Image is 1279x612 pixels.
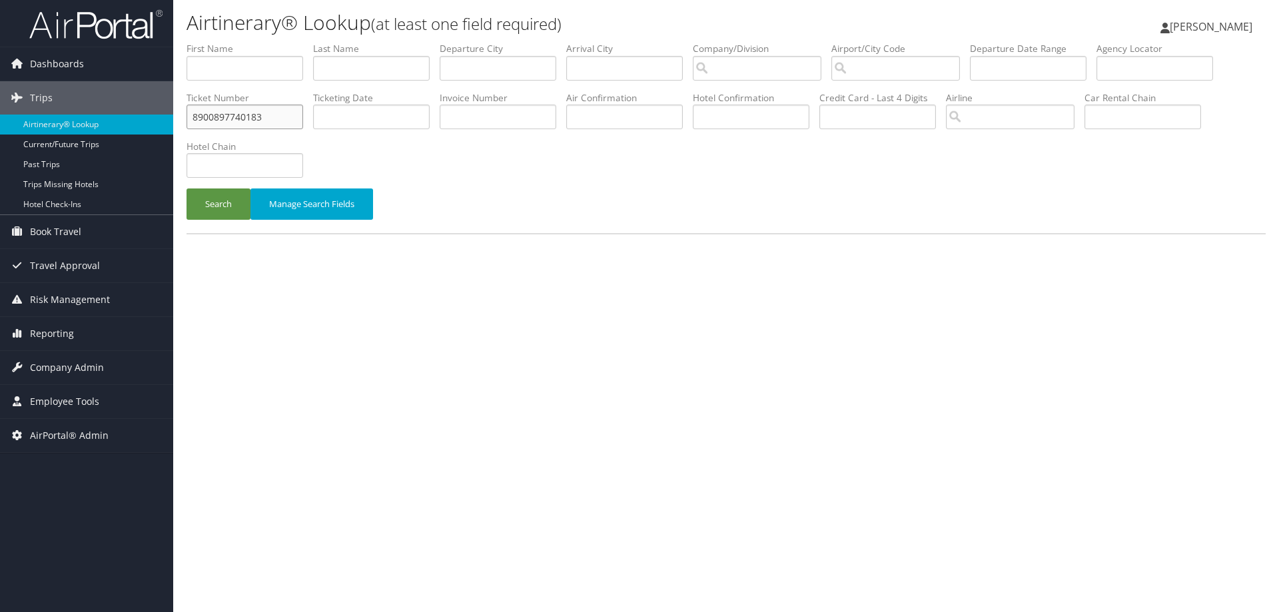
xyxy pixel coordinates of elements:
[313,91,440,105] label: Ticketing Date
[1084,91,1211,105] label: Car Rental Chain
[831,42,970,55] label: Airport/City Code
[693,42,831,55] label: Company/Division
[819,91,946,105] label: Credit Card - Last 4 Digits
[250,188,373,220] button: Manage Search Fields
[30,283,110,316] span: Risk Management
[187,91,313,105] label: Ticket Number
[30,81,53,115] span: Trips
[440,42,566,55] label: Departure City
[566,42,693,55] label: Arrival City
[946,91,1084,105] label: Airline
[566,91,693,105] label: Air Confirmation
[440,91,566,105] label: Invoice Number
[29,9,163,40] img: airportal-logo.png
[313,42,440,55] label: Last Name
[187,140,313,153] label: Hotel Chain
[1096,42,1223,55] label: Agency Locator
[30,249,100,282] span: Travel Approval
[970,42,1096,55] label: Departure Date Range
[30,385,99,418] span: Employee Tools
[1160,7,1266,47] a: [PERSON_NAME]
[30,351,104,384] span: Company Admin
[30,47,84,81] span: Dashboards
[187,42,313,55] label: First Name
[30,215,81,248] span: Book Travel
[693,91,819,105] label: Hotel Confirmation
[30,317,74,350] span: Reporting
[187,188,250,220] button: Search
[30,419,109,452] span: AirPortal® Admin
[371,13,562,35] small: (at least one field required)
[1170,19,1252,34] span: [PERSON_NAME]
[187,9,906,37] h1: Airtinerary® Lookup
